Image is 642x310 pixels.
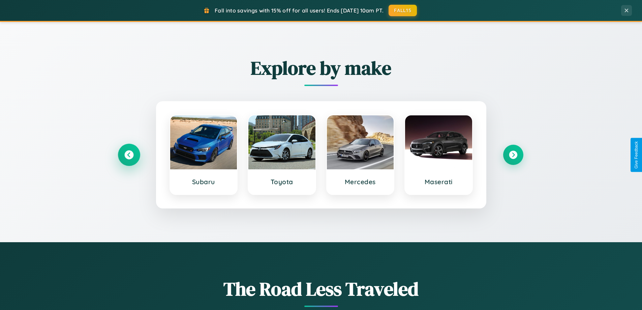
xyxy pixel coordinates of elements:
[389,5,417,16] button: FALL15
[634,141,639,169] div: Give Feedback
[255,178,309,186] h3: Toyota
[119,55,523,81] h2: Explore by make
[215,7,384,14] span: Fall into savings with 15% off for all users! Ends [DATE] 10am PT.
[119,276,523,302] h1: The Road Less Traveled
[334,178,387,186] h3: Mercedes
[177,178,231,186] h3: Subaru
[412,178,465,186] h3: Maserati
